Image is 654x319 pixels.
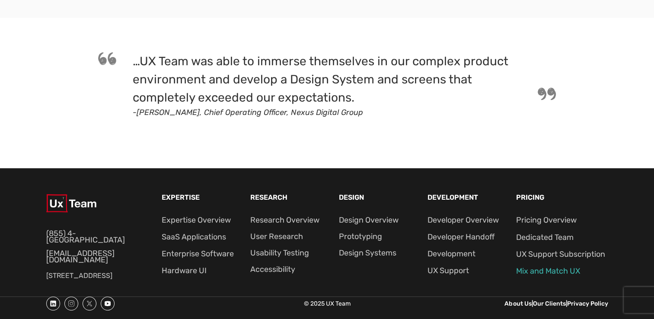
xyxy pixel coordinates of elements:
[516,215,577,225] a: Pricing Overview
[516,249,605,259] a: UX Support Subscription
[162,266,207,275] a: Hardware UI
[427,215,499,225] a: Developer Overview
[46,194,96,213] img: Ux team logo
[162,232,226,242] a: SaaS Applications
[250,215,319,225] a: Research Overview
[162,194,240,201] p: Expertise
[133,108,363,117] em: -[PERSON_NAME], Chief Operating Officer, Nexus Digital Group
[46,270,143,281] p: [STREET_ADDRESS]
[46,297,60,310] a: 1 circle
[133,54,508,105] span: …UX Team was able to immerse themselves in our complex product environment and develop a Design S...
[516,266,580,276] a: Mix and Match UX
[86,300,93,307] svg: x
[427,266,469,275] a: UX Support
[427,194,506,201] p: Development
[427,249,475,258] a: Development
[516,194,608,201] p: Pricing
[64,297,78,310] a: Instagram Social Link
[339,248,396,258] a: Design Systems
[516,233,574,242] a: Dedicated Team
[339,232,382,241] a: Prototyping
[50,300,57,307] svg: linkedin
[250,265,295,274] a: Accessibility
[565,300,567,307] a: |
[611,278,654,319] iframe: Chat Widget
[567,300,608,307] a: Privacy Policy
[162,249,234,258] a: Enterprise Software
[83,297,96,310] a: X Social Link
[427,232,494,242] a: Developer Handoff
[104,300,111,307] svg: youtube
[46,249,115,265] a: [EMAIL_ADDRESS][DOMAIN_NAME]
[101,297,115,310] a: youtube
[162,215,231,225] a: Expertise Overview
[339,194,417,201] p: Design
[46,229,125,245] a: (855) 4-[GEOGRAPHIC_DATA]
[250,248,309,258] a: Usability Testing
[303,300,350,307] span: © 2025 UX Team
[504,300,531,307] a: About Us
[250,194,329,201] p: Research
[250,232,303,241] a: User Research
[339,215,399,225] a: Design Overview
[533,300,565,307] a: Our Clients
[531,300,533,307] a: |
[68,300,75,307] svg: instagram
